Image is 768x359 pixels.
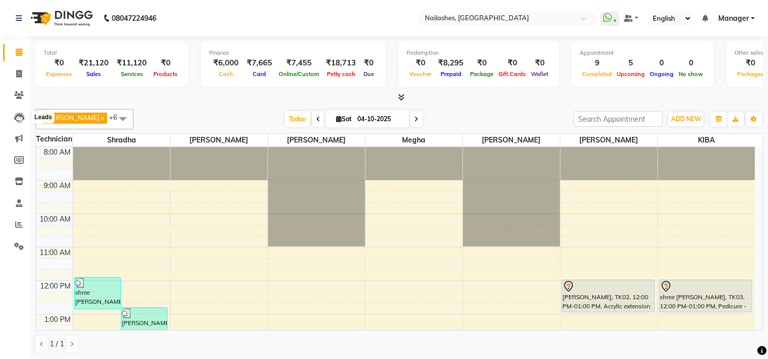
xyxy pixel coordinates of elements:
[407,70,434,78] span: Voucher
[42,181,73,191] div: 9:00 AM
[528,70,551,78] span: Wallet
[671,115,701,123] span: ADD NEW
[38,281,73,292] div: 12:00 PM
[496,57,528,69] div: ₹0
[42,314,73,325] div: 1:00 PM
[324,70,358,78] span: Petty cash
[118,70,146,78] span: Services
[468,70,496,78] span: Package
[647,57,676,69] div: 0
[614,70,647,78] span: Upcoming
[32,112,55,124] div: Leads
[44,70,75,78] span: Expenses
[560,134,657,147] span: [PERSON_NAME]
[574,111,662,127] input: Search Appointment
[734,57,766,69] div: ₹0
[44,49,180,57] div: Total
[209,57,243,69] div: ₹6,000
[209,49,378,57] div: Finance
[580,49,706,57] div: Appointment
[44,57,75,69] div: ₹0
[659,280,752,312] div: shree [PERSON_NAME], TK03, 12:00 PM-01:00 PM, Pedicure - Deluxe
[276,70,322,78] span: Online/Custom
[38,214,73,225] div: 10:00 AM
[365,134,462,147] span: megha
[99,114,104,122] a: x
[45,114,99,122] span: [PERSON_NAME]
[580,70,614,78] span: Completed
[84,70,104,78] span: Sales
[676,57,706,69] div: 0
[669,112,704,126] button: ADD NEW
[268,134,365,147] span: [PERSON_NAME]
[285,111,310,127] span: Today
[109,113,125,121] span: +6
[361,70,377,78] span: Due
[360,57,378,69] div: ₹0
[562,280,654,312] div: [PERSON_NAME], TK02, 12:00 PM-01:00 PM, Acrylic extension + Solid color
[676,70,706,78] span: No show
[38,247,73,258] div: 11:00 AM
[528,57,551,69] div: ₹0
[718,13,749,24] span: Manager
[121,308,167,356] div: [PERSON_NAME], TK05, 12:50 PM-02:20 PM, Facials - O3+Age Lock Facial (₹3000),Waxing - Underarms W...
[243,57,276,69] div: ₹7,665
[75,277,120,309] div: shree [PERSON_NAME], TK04, 11:55 AM-12:55 PM, Bombini Pedicure (₹1600)
[276,57,322,69] div: ₹7,455
[50,339,64,349] span: 1 / 1
[734,70,766,78] span: Packages
[171,134,268,147] span: [PERSON_NAME]
[407,57,434,69] div: ₹0
[463,134,560,147] span: [PERSON_NAME]
[580,57,614,69] div: 9
[614,57,647,69] div: 5
[26,4,95,32] img: logo
[434,57,468,69] div: ₹8,295
[113,57,151,69] div: ₹11,120
[407,49,551,57] div: Redemption
[658,134,755,147] span: KIBA
[36,134,73,145] div: Technician
[322,57,360,69] div: ₹18,713
[250,70,269,78] span: Card
[647,70,676,78] span: Ongoing
[73,134,170,147] span: shradha
[216,70,236,78] span: Cash
[75,57,113,69] div: ₹21,120
[438,70,464,78] span: Prepaid
[333,115,354,123] span: Sat
[496,70,528,78] span: Gift Cards
[112,4,156,32] b: 08047224946
[151,70,180,78] span: Products
[354,112,405,127] input: 2025-10-04
[151,57,180,69] div: ₹0
[468,57,496,69] div: ₹0
[42,147,73,158] div: 8:00 AM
